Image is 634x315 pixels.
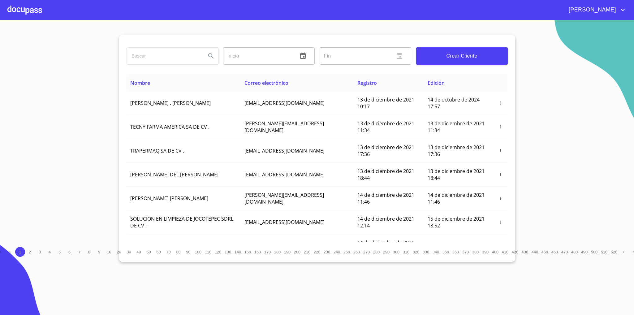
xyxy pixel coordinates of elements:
button: 10 [104,247,114,257]
button: 210 [302,247,312,257]
button: 310 [401,247,411,257]
span: SOLUCION EN LIMPIEZA DE JOCOTEPEC SDRL DE CV . [130,215,233,229]
span: 280 [373,250,380,254]
button: 220 [312,247,322,257]
span: 10 [107,250,111,254]
button: 470 [560,247,570,257]
button: 110 [203,247,213,257]
span: 50 [146,250,151,254]
button: 20 [114,247,124,257]
button: 410 [500,247,510,257]
span: [PERSON_NAME] [564,5,619,15]
button: 230 [322,247,332,257]
span: 90 [186,250,190,254]
button: 250 [342,247,352,257]
button: 6 [65,247,75,257]
span: 200 [294,250,300,254]
button: 380 [471,247,481,257]
span: 190 [284,250,291,254]
span: 14 de diciembre de 2021 11:46 [357,192,414,205]
span: 7 [78,250,80,254]
span: 13 de diciembre de 2021 10:17 [357,96,414,110]
button: 490 [580,247,589,257]
span: 320 [413,250,419,254]
button: 1 [15,247,25,257]
span: 240 [334,250,340,254]
button: 4 [45,247,55,257]
span: 13 de diciembre de 2021 17:36 [357,144,414,157]
span: 310 [403,250,409,254]
span: [EMAIL_ADDRESS][DOMAIN_NAME] [244,100,325,106]
span: 9 [98,250,100,254]
button: 460 [550,247,560,257]
span: 6 [68,250,71,254]
button: 430 [520,247,530,257]
span: 350 [442,250,449,254]
span: 220 [314,250,320,254]
span: 2 [29,250,31,254]
span: [PERSON_NAME][EMAIL_ADDRESS][DOMAIN_NAME] [244,192,324,205]
button: Crear Cliente [416,47,508,65]
span: 480 [571,250,578,254]
span: Crear Cliente [421,52,503,60]
span: 120 [215,250,221,254]
span: [PERSON_NAME][EMAIL_ADDRESS][DOMAIN_NAME] [244,120,324,134]
span: 110 [205,250,211,254]
span: 5 [58,250,61,254]
span: 13 de diciembre de 2021 17:36 [428,144,485,157]
button: 160 [253,247,263,257]
span: 400 [492,250,498,254]
span: [EMAIL_ADDRESS][DOMAIN_NAME] [244,219,325,226]
button: 30 [124,247,134,257]
button: 240 [332,247,342,257]
span: 520 [611,250,617,254]
button: Search [204,49,218,63]
span: 14 de diciembre de 2021 12:14 [357,215,414,229]
span: 490 [581,250,588,254]
button: 200 [292,247,302,257]
button: 450 [540,247,550,257]
span: 410 [502,250,508,254]
button: 2 [25,247,35,257]
button: 270 [362,247,372,257]
span: 340 [433,250,439,254]
button: 420 [510,247,520,257]
button: 280 [372,247,382,257]
span: 460 [551,250,558,254]
button: 50 [144,247,154,257]
button: 130 [223,247,233,257]
span: Correo electrónico [244,80,288,86]
span: 30 [127,250,131,254]
button: 5 [55,247,65,257]
span: 260 [353,250,360,254]
span: 130 [225,250,231,254]
span: 470 [561,250,568,254]
button: 500 [589,247,599,257]
button: 140 [233,247,243,257]
button: 360 [451,247,461,257]
span: 150 [244,250,251,254]
button: 100 [193,247,203,257]
button: 3 [35,247,45,257]
span: 300 [393,250,399,254]
button: 340 [431,247,441,257]
button: 350 [441,247,451,257]
span: [PERSON_NAME] DEL [PERSON_NAME] [130,171,218,178]
button: 90 [183,247,193,257]
span: 390 [482,250,489,254]
span: 70 [166,250,170,254]
button: 7 [75,247,84,257]
span: 170 [264,250,271,254]
button: 260 [352,247,362,257]
button: 70 [164,247,174,257]
span: 370 [462,250,469,254]
button: 400 [490,247,500,257]
button: 8 [84,247,94,257]
span: 14 de octubre de 2024 17:57 [428,96,480,110]
span: 360 [452,250,459,254]
span: [EMAIL_ADDRESS][DOMAIN_NAME] [244,171,325,178]
span: 13 de diciembre de 2021 18:44 [357,168,414,181]
span: 15 de diciembre de 2021 18:52 [428,215,485,229]
span: 4 [49,250,51,254]
button: 80 [174,247,183,257]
